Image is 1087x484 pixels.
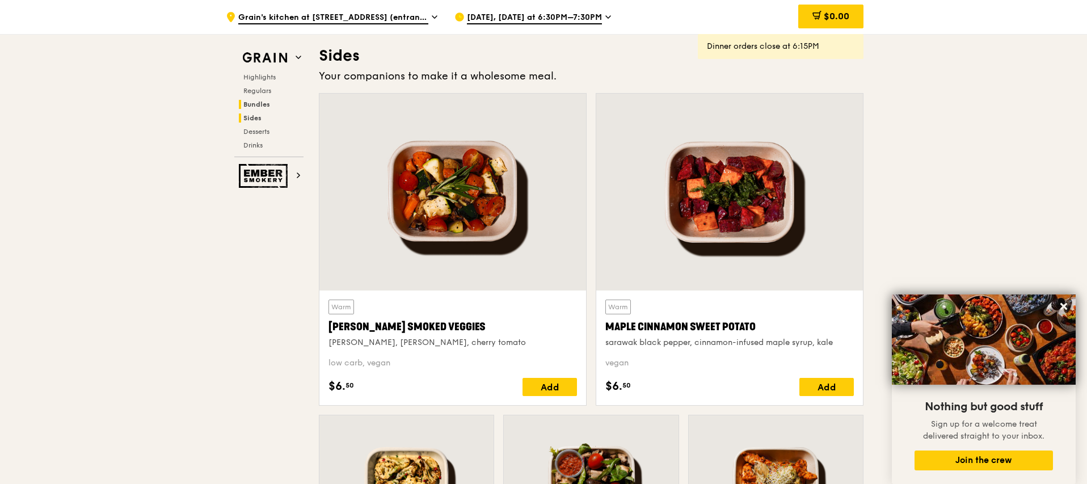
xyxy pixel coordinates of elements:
span: 50 [622,381,631,390]
div: Warm [605,300,631,314]
div: vegan [605,357,854,369]
button: Close [1055,297,1073,315]
img: DSC07876-Edit02-Large.jpeg [892,294,1076,385]
button: Join the crew [915,451,1053,470]
div: Add [799,378,854,396]
span: Nothing but good stuff [925,400,1043,414]
div: Your companions to make it a wholesome meal. [319,68,863,84]
div: [PERSON_NAME], [PERSON_NAME], cherry tomato [328,337,577,348]
span: Grain's kitchen at [STREET_ADDRESS] (entrance along [PERSON_NAME][GEOGRAPHIC_DATA]) [238,12,428,24]
div: [PERSON_NAME] Smoked Veggies [328,319,577,335]
div: Warm [328,300,354,314]
img: Grain web logo [239,48,291,68]
div: sarawak black pepper, cinnamon-infused maple syrup, kale [605,337,854,348]
span: Desserts [243,128,269,136]
span: $6. [605,378,622,395]
span: Drinks [243,141,263,149]
span: Sign up for a welcome treat delivered straight to your inbox. [923,419,1044,441]
span: $6. [328,378,346,395]
span: 50 [346,381,354,390]
div: Dinner orders close at 6:15PM [707,41,854,52]
span: Highlights [243,73,276,81]
span: [DATE], [DATE] at 6:30PM–7:30PM [467,12,602,24]
img: Ember Smokery web logo [239,164,291,188]
span: Sides [243,114,262,122]
div: Add [523,378,577,396]
h3: Sides [319,45,863,66]
span: Bundles [243,100,270,108]
div: low carb, vegan [328,357,577,369]
div: Maple Cinnamon Sweet Potato [605,319,854,335]
span: Regulars [243,87,271,95]
span: $0.00 [824,11,849,22]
